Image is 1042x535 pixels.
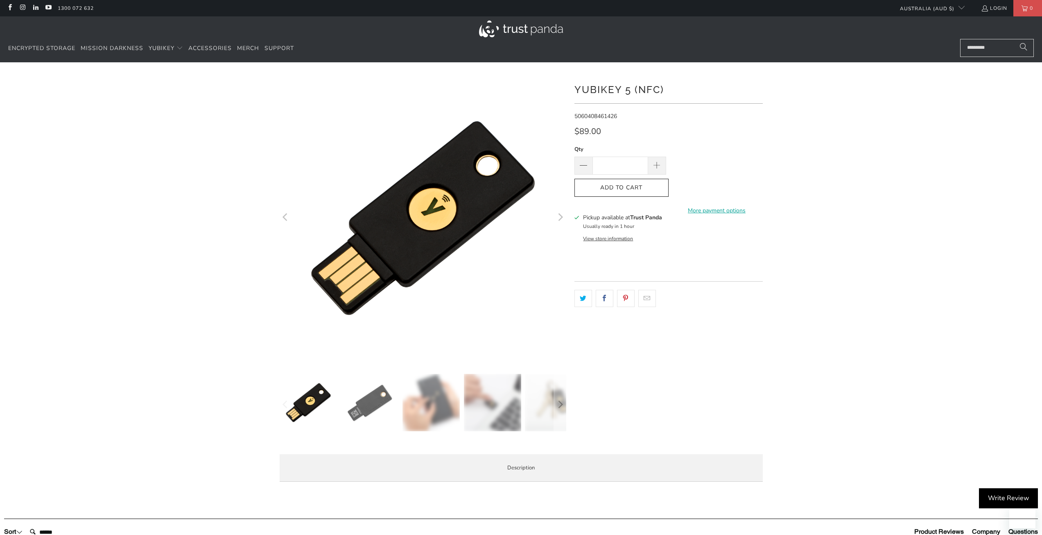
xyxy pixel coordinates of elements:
img: YubiKey 5 (NFC) - Trust Panda [464,374,521,431]
a: Share this on Twitter [574,290,592,307]
span: Encrypted Storage [8,44,75,52]
input: Search... [960,39,1034,57]
a: Trust Panda Australia on YouTube [45,5,52,11]
b: Trust Panda [630,214,662,221]
button: Previous [279,374,292,435]
a: Share this on Pinterest [617,290,635,307]
label: Qty [574,145,666,154]
label: Description [280,454,763,482]
img: YubiKey 5 (NFC) - Trust Panda [341,374,398,431]
small: Usually ready in 1 hour [583,223,634,230]
a: Trust Panda Australia on Instagram [19,5,26,11]
span: 5060408461426 [574,112,617,120]
summary: YubiKey [149,39,183,58]
label: Search: [26,524,27,524]
a: Mission Darkness [81,39,143,58]
iframe: Button to launch messaging window [1009,502,1035,528]
button: Add to Cart [574,179,669,197]
span: Add to Cart [583,184,660,191]
a: 1300 072 632 [58,4,94,13]
span: Support [264,44,294,52]
span: Mission Darkness [81,44,143,52]
h1: YubiKey 5 (NFC) [574,81,763,97]
img: YubiKey 5 (NFC) - Trust Panda [402,374,460,431]
img: YubiKey 5 (NFC) - Trust Panda [280,374,337,431]
a: Encrypted Storage [8,39,75,58]
a: Email this to a friend [638,290,656,307]
a: Login [981,4,1007,13]
a: Share this on Facebook [596,290,613,307]
button: View store information [583,235,633,242]
a: Accessories [188,39,232,58]
img: YubiKey 5 (NFC) - Trust Panda [525,374,582,431]
img: Trust Panda Australia [479,20,563,37]
button: Previous [279,75,292,362]
span: Merch [237,44,259,52]
span: $89.00 [574,126,601,137]
h3: Pickup available at [583,213,662,222]
a: More payment options [671,206,763,215]
a: Trust Panda Australia on Facebook [6,5,13,11]
span: YubiKey [149,44,174,52]
nav: Translation missing: en.navigation.header.main_nav [8,39,294,58]
a: Support [264,39,294,58]
button: Search [1013,39,1034,57]
a: YubiKey 5 (NFC) - Trust Panda [280,75,566,362]
a: Merch [237,39,259,58]
button: Next [554,374,567,435]
a: Trust Panda Australia on LinkedIn [32,5,39,11]
span: Accessories [188,44,232,52]
button: Next [554,75,567,362]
